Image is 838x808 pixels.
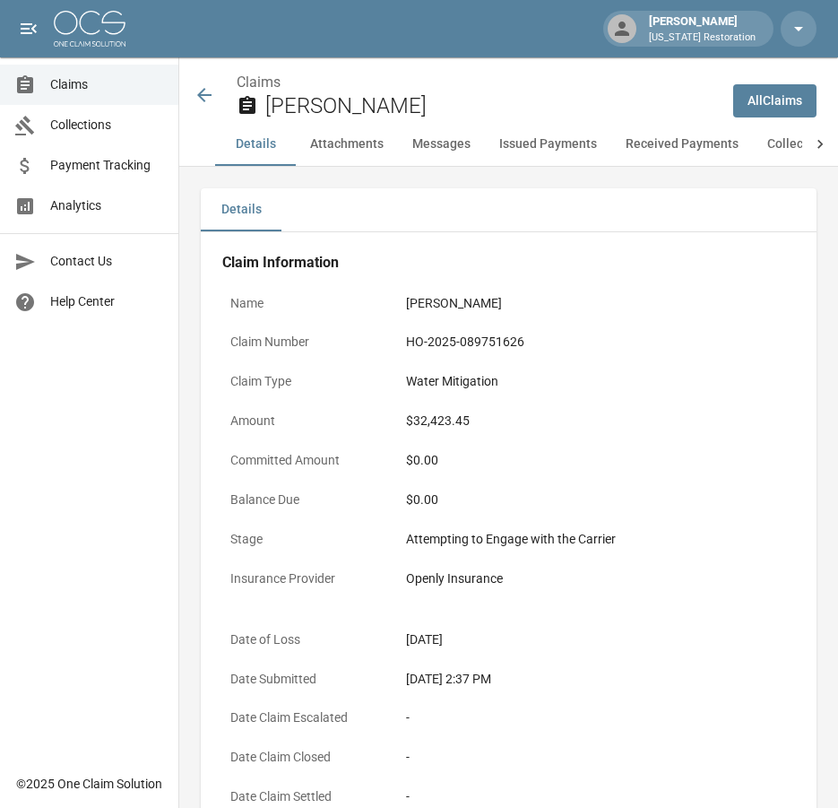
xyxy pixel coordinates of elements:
[50,292,164,311] span: Help Center
[406,451,787,470] div: $0.00
[201,188,816,231] div: details tabs
[11,11,47,47] button: open drawer
[222,404,384,439] p: Amount
[222,522,384,557] p: Stage
[398,123,485,166] button: Messages
[16,775,162,793] div: © 2025 One Claim Solution
[237,72,719,93] nav: breadcrumb
[222,561,384,596] p: Insurance Provider
[406,333,787,352] div: HO-2025-089751626
[611,123,753,166] button: Received Payments
[222,325,384,360] p: Claim Number
[406,372,787,391] div: Water Mitigation
[406,748,787,767] div: -
[406,630,787,649] div: [DATE]
[222,622,384,657] p: Date of Loss
[406,708,787,727] div: -
[50,116,164,135] span: Collections
[733,84,816,117] a: AllClaims
[215,123,802,166] div: anchor tabs
[50,156,164,175] span: Payment Tracking
[50,196,164,215] span: Analytics
[265,93,719,119] h2: [PERSON_NAME]
[296,123,398,166] button: Attachments
[50,252,164,271] span: Contact Us
[406,491,787,509] div: $0.00
[222,254,795,272] h4: Claim Information
[215,123,296,166] button: Details
[485,123,611,166] button: Issued Payments
[54,11,125,47] img: ocs-logo-white-transparent.png
[406,670,787,689] div: [DATE] 2:37 PM
[649,30,756,46] p: [US_STATE] Restoration
[222,364,384,399] p: Claim Type
[222,482,384,517] p: Balance Due
[237,74,281,91] a: Claims
[406,787,787,806] div: -
[642,13,763,45] div: [PERSON_NAME]
[222,286,384,321] p: Name
[222,443,384,478] p: Committed Amount
[406,530,787,549] div: Attempting to Engage with the Carrier
[222,662,384,697] p: Date Submitted
[50,75,164,94] span: Claims
[406,569,787,588] div: Openly Insurance
[222,740,384,775] p: Date Claim Closed
[406,294,787,313] div: [PERSON_NAME]
[201,188,281,231] button: Details
[406,412,787,430] div: $32,423.45
[222,700,384,735] p: Date Claim Escalated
